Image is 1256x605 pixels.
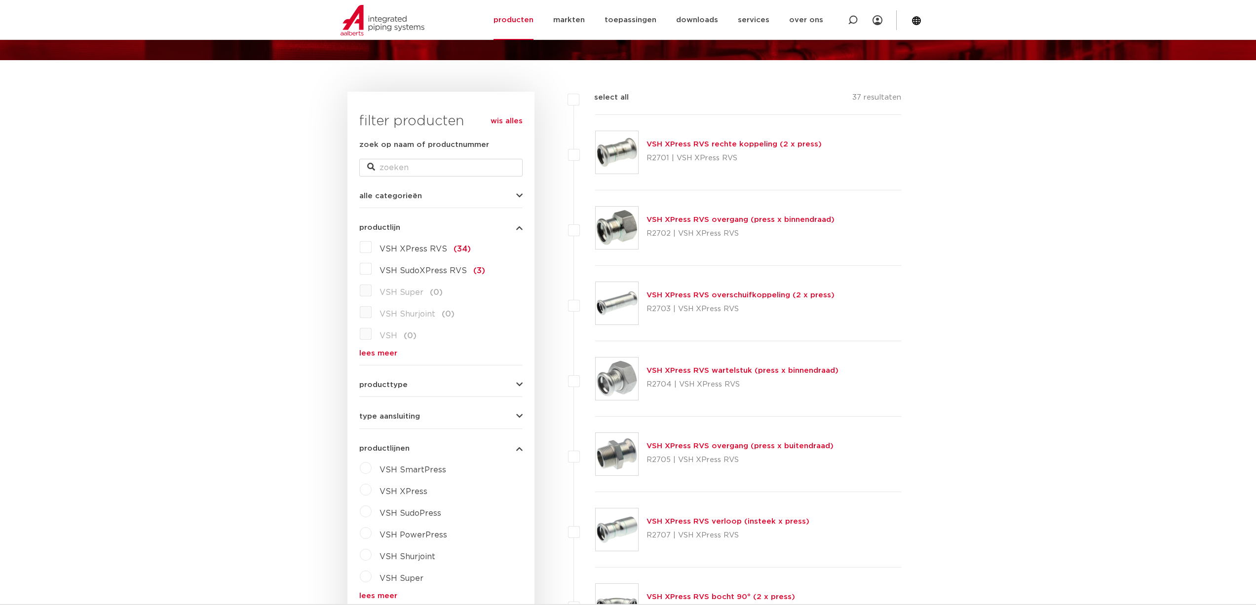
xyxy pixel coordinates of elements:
[359,192,523,200] button: alle categorieën
[359,159,523,177] input: zoeken
[647,518,809,525] a: VSH XPress RVS verloop (insteek x press)
[647,452,834,468] p: R2705 | VSH XPress RVS
[359,111,523,131] h3: filter producten
[647,367,838,374] a: VSH XPress RVS wartelstuk (press x binnendraad)
[359,139,489,151] label: zoek op naam of productnummer
[359,350,523,357] a: lees meer
[454,245,471,253] span: (34)
[359,224,523,231] button: productlijn
[380,488,427,496] span: VSH XPress
[647,593,795,601] a: VSH XPress RVS bocht 90° (2 x press)
[380,574,423,582] span: VSH Super
[380,553,435,561] span: VSH Shurjoint
[380,267,467,275] span: VSH SudoXPress RVS
[647,141,822,148] a: VSH XPress RVS rechte koppeling (2 x press)
[647,377,838,392] p: R2704 | VSH XPress RVS
[596,357,638,400] img: Thumbnail for VSH XPress RVS wartelstuk (press x binnendraad)
[380,332,397,340] span: VSH
[647,216,835,223] a: VSH XPress RVS overgang (press x binnendraad)
[359,381,523,389] button: producttype
[647,226,835,242] p: R2702 | VSH XPress RVS
[596,433,638,475] img: Thumbnail for VSH XPress RVS overgang (press x buitendraad)
[359,224,400,231] span: productlijn
[596,207,638,249] img: Thumbnail for VSH XPress RVS overgang (press x binnendraad)
[852,92,901,107] p: 37 resultaten
[359,445,523,452] button: productlijnen
[596,131,638,174] img: Thumbnail for VSH XPress RVS rechte koppeling (2 x press)
[647,150,822,166] p: R2701 | VSH XPress RVS
[380,509,441,517] span: VSH SudoPress
[380,245,447,253] span: VSH XPress RVS
[647,528,809,543] p: R2707 | VSH XPress RVS
[359,445,410,452] span: productlijnen
[647,301,835,317] p: R2703 | VSH XPress RVS
[380,466,446,474] span: VSH SmartPress
[647,291,835,299] a: VSH XPress RVS overschuifkoppeling (2 x press)
[647,442,834,450] a: VSH XPress RVS overgang (press x buitendraad)
[491,115,523,127] a: wis alles
[359,413,523,420] button: type aansluiting
[359,592,523,600] a: lees meer
[359,381,408,389] span: producttype
[380,288,423,296] span: VSH Super
[380,310,435,318] span: VSH Shurjoint
[473,267,485,275] span: (3)
[404,332,417,340] span: (0)
[596,282,638,324] img: Thumbnail for VSH XPress RVS overschuifkoppeling (2 x press)
[359,413,420,420] span: type aansluiting
[359,192,422,200] span: alle categorieën
[596,508,638,551] img: Thumbnail for VSH XPress RVS verloop (insteek x press)
[442,310,455,318] span: (0)
[380,531,447,539] span: VSH PowerPress
[430,288,443,296] span: (0)
[579,92,629,104] label: select all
